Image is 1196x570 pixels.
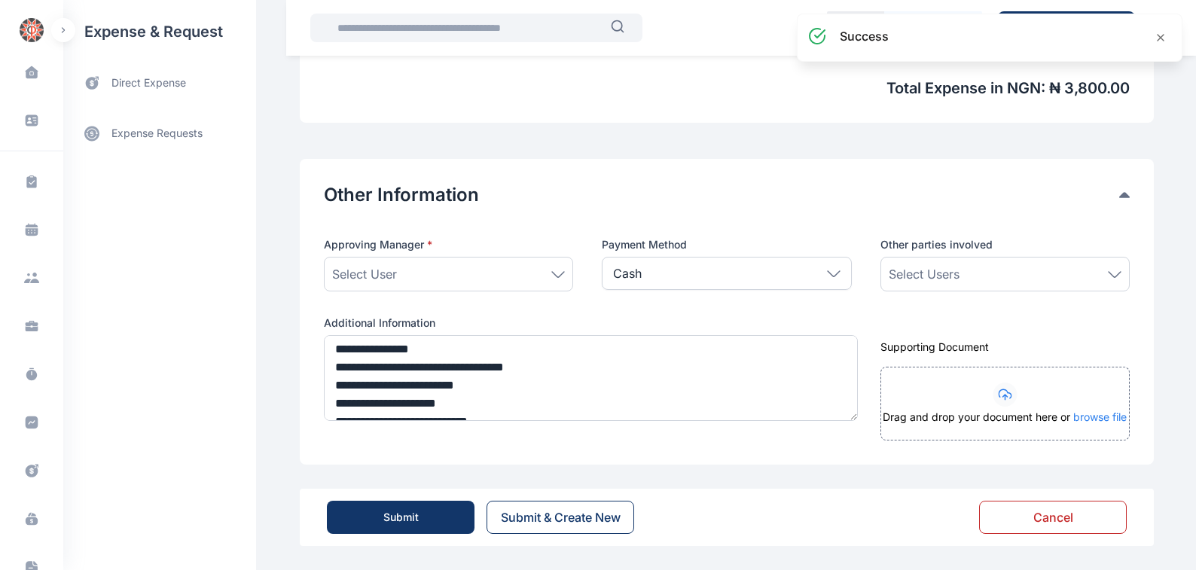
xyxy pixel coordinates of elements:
span: Select User [332,265,397,283]
p: Cash [613,264,642,282]
span: Select Users [889,265,960,283]
button: Other Information [324,183,1119,207]
button: Cancel [979,501,1127,534]
a: expense requests [63,115,256,151]
div: Submit [383,510,419,525]
div: Other Information [324,183,1130,207]
span: direct expense [111,75,186,91]
label: Additional Information [324,315,852,331]
div: Drag and drop your document here or [881,410,1129,440]
span: browse file [1073,410,1127,423]
span: Other parties involved [880,237,993,252]
button: Submit [327,501,474,534]
label: Payment Method [602,237,851,252]
a: direct expense [63,63,256,103]
h3: success [840,27,889,45]
div: Supporting Document [880,340,1130,355]
div: expense requests [63,103,256,151]
span: Approving Manager [324,237,432,252]
span: Total Expense in NGN : ₦ 3,800.00 [324,78,1130,99]
button: Submit & Create New [487,501,634,534]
